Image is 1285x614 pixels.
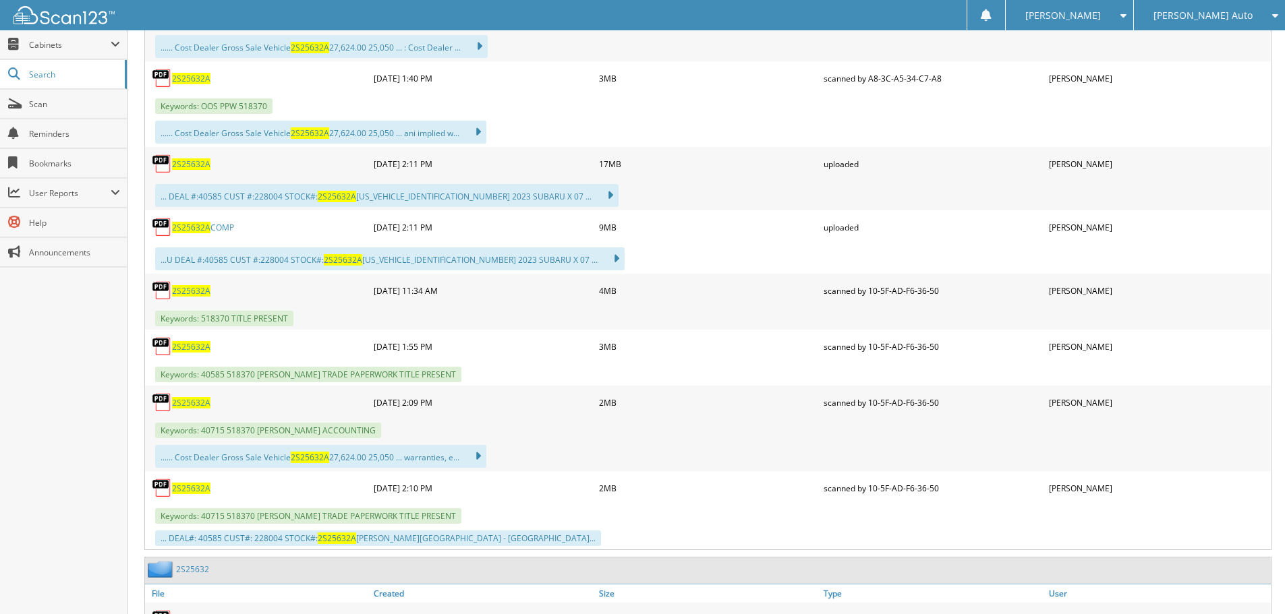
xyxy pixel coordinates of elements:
img: PDF.png [152,217,172,237]
div: 17MB [596,150,821,177]
span: 2S25632A [291,127,329,139]
a: 2S25632A [172,285,210,297]
img: PDF.png [152,68,172,88]
a: Created [370,584,596,603]
span: 2S25632A [291,452,329,463]
iframe: Chat Widget [1218,549,1285,614]
span: Help [29,217,120,228]
div: [PERSON_NAME] [1046,333,1271,360]
div: ...... Cost Dealer Gross Sale Vehicle 27,624.00 25,050 ... : Cost Dealer ... [155,35,488,58]
span: 2S25632A [318,191,356,202]
img: PDF.png [152,478,172,498]
div: scanned by 10-5F-AD-F6-36-50 [820,333,1046,360]
span: 2S25632A [291,42,329,53]
div: [PERSON_NAME] [1046,277,1271,304]
a: 2S25632A [172,397,210,408]
span: Search [29,69,118,80]
span: Announcements [29,247,120,258]
span: Keywords: OOS PPW 518370 [155,98,273,114]
div: [DATE] 1:55 PM [370,333,596,360]
div: scanned by 10-5F-AD-F6-36-50 [820,277,1046,304]
div: [DATE] 2:09 PM [370,389,596,416]
img: folder2.png [148,561,176,578]
span: Bookmarks [29,158,120,169]
a: 2S25632A [172,341,210,352]
div: ... DEAL#: 40585 CUST#: 228004 STOCK#: [PERSON_NAME][GEOGRAPHIC_DATA] - [GEOGRAPHIC_DATA]... [155,530,601,546]
div: [DATE] 1:40 PM [370,65,596,92]
a: 2S25632 [176,563,209,575]
span: Scan [29,98,120,110]
span: [PERSON_NAME] Auto [1153,11,1253,20]
a: 2S25632A [172,73,210,84]
a: 2S25632ACOMP [172,222,234,233]
span: Reminders [29,128,120,140]
span: Keywords: 40585 518370 [PERSON_NAME] TRADE PAPERWORK TITLE PRESENT [155,367,461,382]
div: [DATE] 2:10 PM [370,474,596,501]
div: 3MB [596,65,821,92]
div: ... DEAL #:40585 CUST #:228004 STOCK#: [US_VEHICLE_IDENTIFICATION_NUMBER] 2023 SUBARU X 07 ... [155,184,619,207]
span: 2S25632A [318,532,356,544]
div: ...... Cost Dealer Gross Sale Vehicle 27,624.00 25,050 ... ani implied w... [155,121,486,144]
span: Keywords: 518370 TITLE PRESENT [155,311,293,326]
img: PDF.png [152,392,172,412]
img: scan123-logo-white.svg [13,6,115,24]
img: PDF.png [152,154,172,174]
div: 2MB [596,389,821,416]
div: scanned by A8-3C-A5-34-C7-A8 [820,65,1046,92]
div: [PERSON_NAME] [1046,65,1271,92]
div: [DATE] 11:34 AM [370,277,596,304]
div: scanned by 10-5F-AD-F6-36-50 [820,389,1046,416]
span: Keywords: 40715 518370 [PERSON_NAME] TRADE PAPERWORK TITLE PRESENT [155,508,461,524]
span: [PERSON_NAME] [1025,11,1101,20]
img: PDF.png [152,280,172,301]
div: [PERSON_NAME] [1046,474,1271,501]
a: Size [596,584,821,603]
span: 2S25632A [324,254,362,266]
div: 3MB [596,333,821,360]
div: [PERSON_NAME] [1046,389,1271,416]
div: uploaded [820,150,1046,177]
div: [PERSON_NAME] [1046,214,1271,241]
span: Keywords: 40715 518370 [PERSON_NAME] ACCOUNTING [155,423,381,438]
div: [DATE] 2:11 PM [370,150,596,177]
a: 2S25632A [172,483,210,494]
div: ...U DEAL #:40585 CUST #:228004 STOCK#: [US_VEHICLE_IDENTIFICATION_NUMBER] 2023 SUBARU X 07 ... [155,247,625,270]
span: 2S25632A [172,222,210,233]
a: File [145,584,370,603]
div: [DATE] 2:11 PM [370,214,596,241]
div: 2MB [596,474,821,501]
div: [PERSON_NAME] [1046,150,1271,177]
span: Cabinets [29,39,111,51]
div: uploaded [820,214,1046,241]
div: ...... Cost Dealer Gross Sale Vehicle 27,624.00 25,050 ... warranties, e... [155,445,486,468]
div: 4MB [596,277,821,304]
span: User Reports [29,187,111,199]
img: PDF.png [152,336,172,357]
div: scanned by 10-5F-AD-F6-36-50 [820,474,1046,501]
a: 2S25632A [172,158,210,170]
a: Type [820,584,1046,603]
div: 9MB [596,214,821,241]
a: User [1046,584,1271,603]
